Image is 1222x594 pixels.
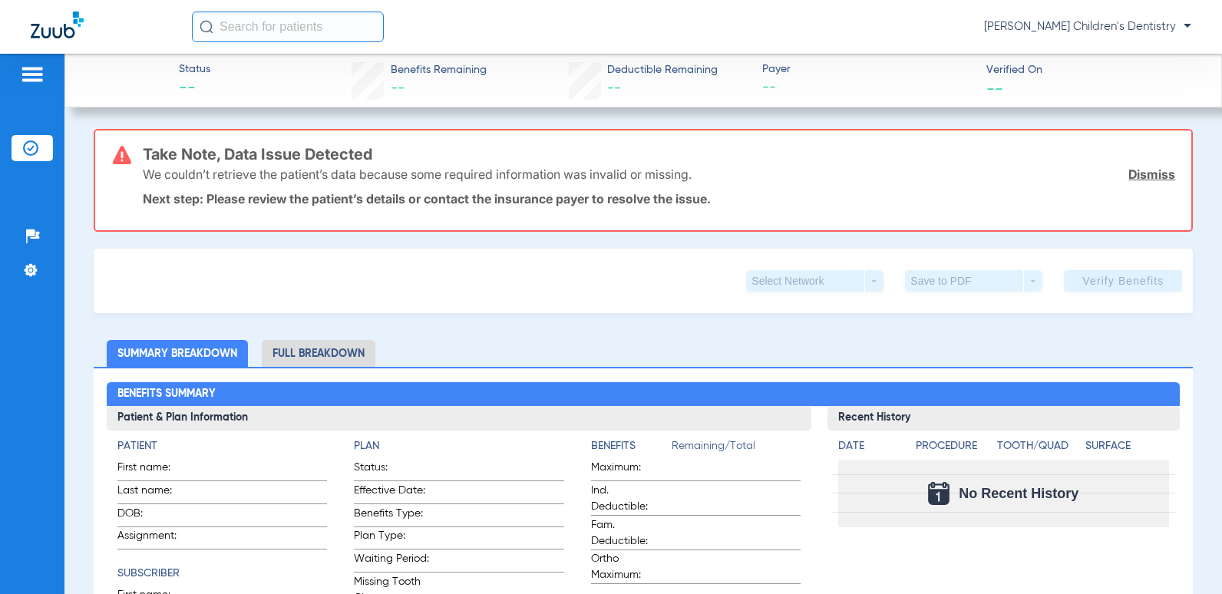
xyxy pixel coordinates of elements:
h4: Tooth/Quad [997,438,1081,454]
h4: Subscriber [117,566,327,582]
h4: Date [838,438,903,454]
span: Ind. Deductible: [591,483,666,515]
span: Payer [762,61,973,78]
span: -- [762,78,973,97]
img: Zuub Logo [31,12,84,38]
app-breakdown-title: Benefits [591,438,672,460]
span: Status: [354,460,429,480]
p: We couldn’t retrieve the patient’s data because some required information was invalid or missing. [143,167,692,182]
h4: Plan [354,438,563,454]
span: Verified On [986,62,1197,78]
span: Deductible Remaining [607,62,718,78]
span: Last name: [117,483,193,503]
app-breakdown-title: Tooth/Quad [997,438,1081,460]
span: No Recent History [959,486,1078,501]
span: -- [179,78,210,100]
span: First name: [117,460,193,480]
span: -- [391,81,405,95]
h3: Patient & Plan Information [107,406,811,431]
span: Waiting Period: [354,551,429,572]
span: DOB: [117,506,193,526]
h3: Recent History [827,406,1180,431]
h3: Take Note, Data Issue Detected [143,147,1176,162]
span: Benefits Type: [354,506,429,526]
p: Next step: Please review the patient’s details or contact the insurance payer to resolve the issue. [143,191,1176,206]
img: hamburger-icon [20,65,45,84]
app-breakdown-title: Date [838,438,903,460]
span: Ortho Maximum: [591,551,666,583]
app-breakdown-title: Procedure [916,438,992,460]
h4: Patient [117,438,327,454]
span: Effective Date: [354,483,429,503]
li: Summary Breakdown [107,340,248,367]
img: Search Icon [200,20,213,34]
h4: Surface [1085,438,1169,454]
h4: Benefits [591,438,672,454]
a: Dismiss [1128,167,1175,182]
span: Assignment: [117,528,193,549]
span: Maximum: [591,460,666,480]
img: error-icon [113,146,131,164]
app-breakdown-title: Surface [1085,438,1169,460]
span: [PERSON_NAME] Children's Dentistry [984,19,1191,35]
span: Remaining/Total [672,438,801,460]
input: Search for patients [192,12,384,42]
li: Full Breakdown [262,340,375,367]
span: Fam. Deductible: [591,517,666,549]
span: -- [986,80,1003,96]
span: Benefits Remaining [391,62,487,78]
h4: Procedure [916,438,992,454]
span: -- [607,81,621,95]
img: Calendar [928,482,950,505]
span: Status [179,61,210,78]
h2: Benefits Summary [107,382,1180,407]
span: Plan Type: [354,528,429,549]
